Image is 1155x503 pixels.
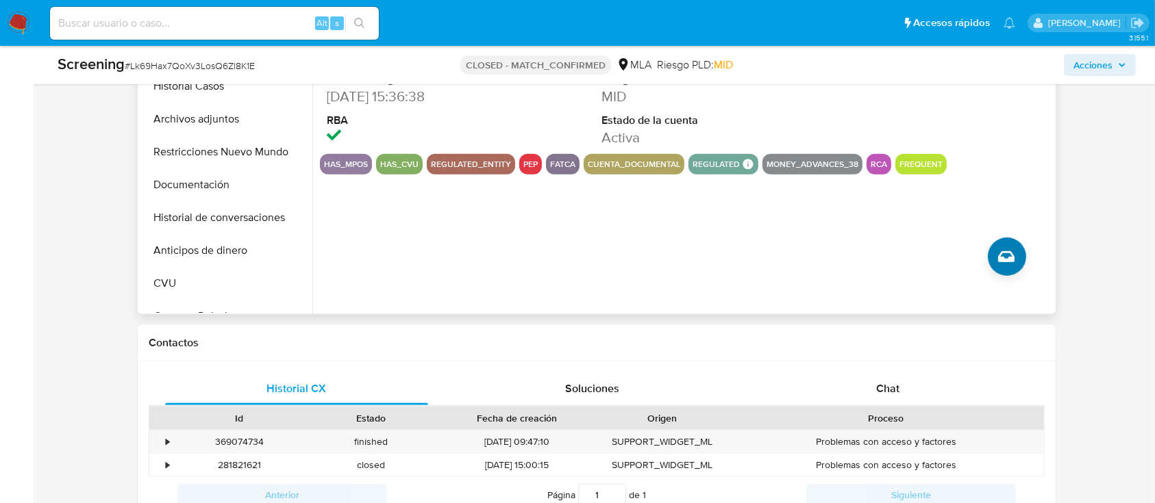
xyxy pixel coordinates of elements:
div: closed [305,454,436,476]
div: Id [183,411,295,425]
dd: MID [601,87,771,106]
dd: Activa [601,128,771,147]
div: Origen [606,411,719,425]
button: frequent [899,162,943,167]
span: Accesos rápidos [913,16,990,30]
div: SUPPORT_WIDGET_ML [597,454,728,476]
input: Buscar usuario o caso... [50,14,379,32]
dt: RBA [327,113,496,128]
span: Historial CX [266,381,326,396]
button: pep [523,162,538,167]
dt: Estado de la cuenta [601,113,771,128]
button: fatca [550,162,575,167]
div: Fecha de creación [447,411,587,425]
h1: Contactos [149,336,1045,350]
span: Chat [876,381,899,396]
span: Alt [316,16,327,29]
button: CVU [141,267,312,300]
a: Salir [1130,16,1145,30]
button: Historial de conversaciones [141,201,312,234]
div: finished [305,430,436,453]
div: Estado [314,411,427,425]
button: Acciones [1064,54,1136,76]
div: 281821621 [173,454,305,476]
p: CLOSED - MATCH_CONFIRMED [460,55,611,75]
div: Problemas con acceso y factores [728,430,1044,453]
span: Riesgo PLD: [657,57,733,73]
button: Restricciones Nuevo Mundo [141,136,312,168]
span: MID [714,57,733,73]
div: SUPPORT_WIDGET_ML [597,430,728,453]
div: 369074734 [173,430,305,453]
span: # Lk69Hax7QoXv3LosQ6Zl8K1E [125,59,255,73]
p: ezequiel.castrillon@mercadolibre.com [1048,16,1126,29]
button: search-icon [345,14,373,33]
button: Cruces y Relaciones [141,300,312,333]
span: 1 [643,488,646,502]
div: [DATE] 09:47:10 [437,430,597,453]
b: Screening [58,53,125,75]
button: Documentación [141,168,312,201]
button: money_advances_38 [767,162,858,167]
span: Soluciones [565,381,619,396]
div: Proceso [738,411,1034,425]
button: Anticipos de dinero [141,234,312,267]
span: s [335,16,339,29]
button: Archivos adjuntos [141,103,312,136]
button: regulated_entity [431,162,511,167]
button: regulated [693,162,740,167]
dd: [DATE] 15:36:38 [327,87,496,106]
div: Problemas con acceso y factores [728,454,1044,476]
div: • [166,435,169,448]
div: • [166,459,169,472]
button: Historial Casos [141,70,312,103]
span: 3.155.1 [1129,32,1148,43]
button: cuenta_documental [588,162,680,167]
button: rca [871,162,887,167]
div: [DATE] 15:00:15 [437,454,597,476]
span: Acciones [1073,54,1113,76]
button: has_mpos [324,162,368,167]
div: MLA [617,57,651,73]
button: has_cvu [380,162,419,167]
a: Notificaciones [1004,17,1015,29]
